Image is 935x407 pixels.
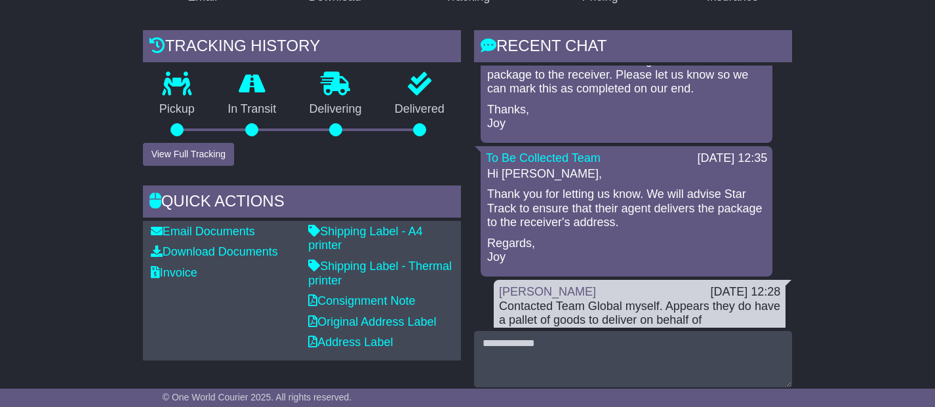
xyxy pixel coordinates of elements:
[486,151,601,165] a: To Be Collected Team
[698,151,768,166] div: [DATE] 12:35
[143,30,461,66] div: Tracking history
[487,54,766,96] p: We would like to check if the agent has delivered the package to the receiver. Please let us know...
[151,245,278,258] a: Download Documents
[487,167,766,182] p: Hi [PERSON_NAME],
[308,294,415,307] a: Consignment Note
[143,143,234,166] button: View Full Tracking
[474,30,792,66] div: RECENT CHAT
[487,187,766,230] p: Thank you for letting us know. We will advise Star Track to ensure that their agent delivers the ...
[163,392,352,402] span: © One World Courier 2025. All rights reserved.
[308,315,436,328] a: Original Address Label
[308,336,393,349] a: Address Label
[487,103,766,131] p: Thanks, Joy
[143,185,461,221] div: Quick Actions
[151,225,255,238] a: Email Documents
[211,102,292,117] p: In Transit
[499,300,780,356] div: Contacted Team Global myself. Appears they do have a pallet of goods to deliver on behalf of [PER...
[499,285,596,298] a: [PERSON_NAME]
[378,102,461,117] p: Delivered
[292,102,378,117] p: Delivering
[711,285,781,300] div: [DATE] 12:28
[487,237,766,265] p: Regards, Joy
[143,102,211,117] p: Pickup
[308,225,422,252] a: Shipping Label - A4 printer
[308,260,452,287] a: Shipping Label - Thermal printer
[151,266,197,279] a: Invoice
